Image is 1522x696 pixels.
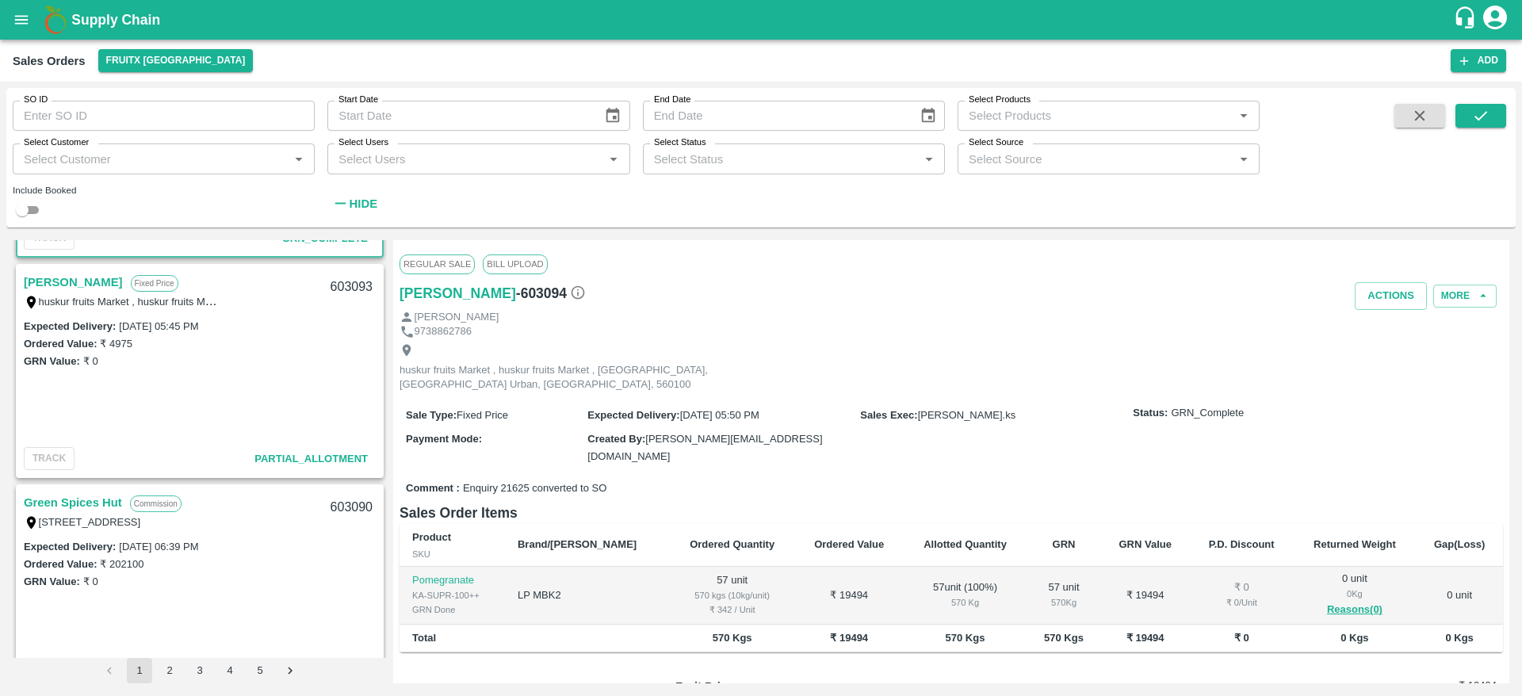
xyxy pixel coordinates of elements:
[1039,595,1088,610] div: 570 Kg
[24,558,97,570] label: Ordered Value:
[924,538,1007,550] b: Allotted Quantity
[654,136,706,149] label: Select Status
[962,148,1229,169] input: Select Source
[412,573,492,588] p: Pomegranate
[119,320,198,332] label: [DATE] 05:45 PM
[338,136,388,149] label: Select Users
[157,658,182,683] button: Go to page 2
[100,338,132,350] label: ₹ 4975
[1039,580,1088,610] div: 57 unit
[814,538,884,550] b: Ordered Value
[1119,538,1171,550] b: GRN Value
[131,275,178,292] p: Fixed Price
[100,558,143,570] label: ₹ 202100
[670,567,795,625] td: 57 unit
[327,101,591,131] input: Start Date
[282,232,368,244] span: GRN_Complete
[516,282,586,304] h6: - 603094
[795,567,904,625] td: ₹ 19494
[1355,282,1427,310] button: Actions
[587,433,822,462] span: [PERSON_NAME][EMAIL_ADDRESS][DOMAIN_NAME]
[71,9,1453,31] a: Supply Chain
[1445,632,1473,644] b: 0 Kgs
[1233,105,1254,126] button: Open
[71,12,160,28] b: Supply Chain
[406,481,460,496] label: Comment :
[1126,632,1164,644] b: ₹ 19494
[483,254,547,273] span: Bill Upload
[1434,538,1485,550] b: Gap(Loss)
[683,602,782,617] div: ₹ 342 / Unit
[1451,49,1506,72] button: Add
[680,409,759,421] span: [DATE] 05:50 PM
[916,580,1015,610] div: 57 unit ( 100 %)
[587,433,645,445] label: Created By :
[675,678,881,695] p: Fruit Price
[13,183,315,197] div: Include Booked
[400,363,756,392] p: huskur fruits Market , huskur fruits Market , [GEOGRAPHIC_DATA], [GEOGRAPHIC_DATA] Urban, [GEOGRA...
[187,658,212,683] button: Go to page 3
[83,576,98,587] label: ₹ 0
[415,324,472,339] p: 9738862786
[587,409,679,421] label: Expected Delivery :
[1416,567,1503,625] td: 0 unit
[83,355,98,367] label: ₹ 0
[24,272,123,293] a: [PERSON_NAME]
[1203,595,1281,610] div: ₹ 0 / Unit
[1433,285,1497,308] button: More
[254,453,368,465] span: Partial_Allotment
[400,502,1503,524] h6: Sales Order Items
[505,567,670,625] td: LP MBK2
[338,94,378,106] label: Start Date
[24,355,80,367] label: GRN Value:
[1233,149,1254,170] button: Open
[962,105,1229,126] input: Select Products
[969,136,1023,149] label: Select Source
[463,481,606,496] span: Enquiry 21625 converted to SO
[1306,601,1404,619] button: Reasons(0)
[1133,406,1168,421] label: Status:
[24,541,116,553] label: Expected Delivery :
[1053,538,1076,550] b: GRN
[247,658,273,683] button: Go to page 5
[127,658,152,683] button: page 1
[406,409,457,421] label: Sale Type :
[1306,572,1404,619] div: 0 unit
[412,602,492,617] div: GRN Done
[24,492,122,513] a: Green Spices Hut
[321,489,382,526] div: 603090
[24,576,80,587] label: GRN Value:
[643,101,907,131] input: End Date
[918,409,1016,421] span: [PERSON_NAME].ks
[39,295,641,308] label: huskur fruits Market , huskur fruits Market , [GEOGRAPHIC_DATA], [GEOGRAPHIC_DATA] Urban, [GEOGRA...
[913,101,943,131] button: Choose date
[603,149,624,170] button: Open
[24,94,48,106] label: SO ID
[654,94,690,106] label: End Date
[24,338,97,350] label: Ordered Value:
[332,148,598,169] input: Select Users
[1453,6,1481,34] div: customer-support
[1306,587,1404,601] div: 0 Kg
[1481,3,1509,36] div: account of current user
[94,658,305,683] nav: pagination navigation
[400,282,516,304] a: [PERSON_NAME]
[13,51,86,71] div: Sales Orders
[412,632,436,644] b: Total
[1340,632,1368,644] b: 0 Kgs
[406,433,482,445] label: Payment Mode :
[321,269,382,306] div: 603093
[400,254,475,273] span: Regular Sale
[457,409,508,421] span: Fixed Price
[946,632,985,644] b: 570 Kgs
[3,2,40,38] button: open drawer
[683,588,782,602] div: 570 kgs (10kg/unit)
[598,101,628,131] button: Choose date
[1101,567,1190,625] td: ₹ 19494
[412,531,451,543] b: Product
[916,595,1015,610] div: 570 Kg
[24,320,116,332] label: Expected Delivery :
[648,148,914,169] input: Select Status
[830,632,868,644] b: ₹ 19494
